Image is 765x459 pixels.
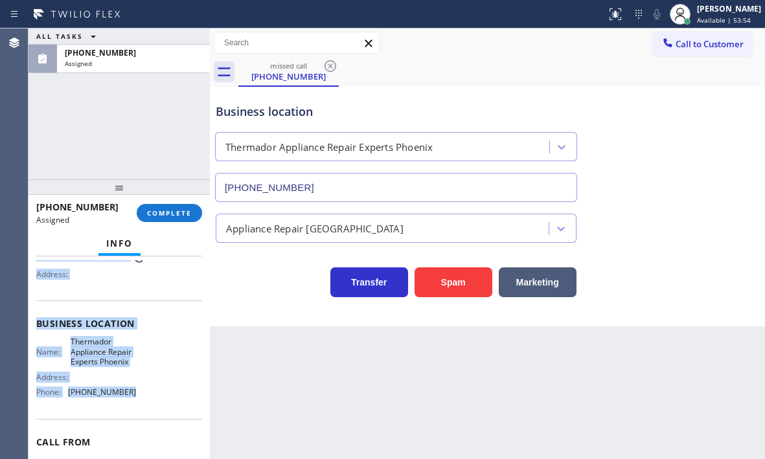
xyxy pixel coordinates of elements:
[240,58,337,85] div: (305) 771-6197
[36,32,83,41] span: ALL TASKS
[36,269,71,279] span: Address:
[330,267,408,297] button: Transfer
[36,251,61,261] span: Phone:
[676,38,744,50] span: Call to Customer
[499,267,577,297] button: Marketing
[36,347,71,357] span: Name:
[36,436,202,448] span: Call From
[147,208,192,218] span: COMPLETE
[36,372,71,382] span: Address:
[29,28,109,44] button: ALL TASKS
[226,221,404,236] div: Appliance Repair [GEOGRAPHIC_DATA]
[36,201,119,213] span: [PHONE_NUMBER]
[71,337,135,366] span: Thermador Appliance Repair Experts Phoenix
[98,231,141,256] button: Info
[36,317,202,330] span: Business location
[137,204,202,222] button: COMPLETE
[697,3,761,14] div: [PERSON_NAME]
[36,214,69,225] span: Assigned
[215,173,577,202] input: Phone Number
[61,251,129,261] span: [PHONE_NUMBER]
[648,5,666,23] button: Mute
[415,267,492,297] button: Spam
[225,140,433,155] div: Thermador Appliance Repair Experts Phoenix
[697,16,751,25] span: Available | 53:54
[65,59,92,68] span: Assigned
[240,71,337,82] div: [PHONE_NUMBER]
[106,238,133,249] span: Info
[68,387,136,397] span: [PHONE_NUMBER]
[653,32,752,56] button: Call to Customer
[36,387,68,397] span: Phone:
[240,61,337,71] div: missed call
[214,32,380,53] input: Search
[216,103,577,120] div: Business location
[65,47,136,58] span: [PHONE_NUMBER]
